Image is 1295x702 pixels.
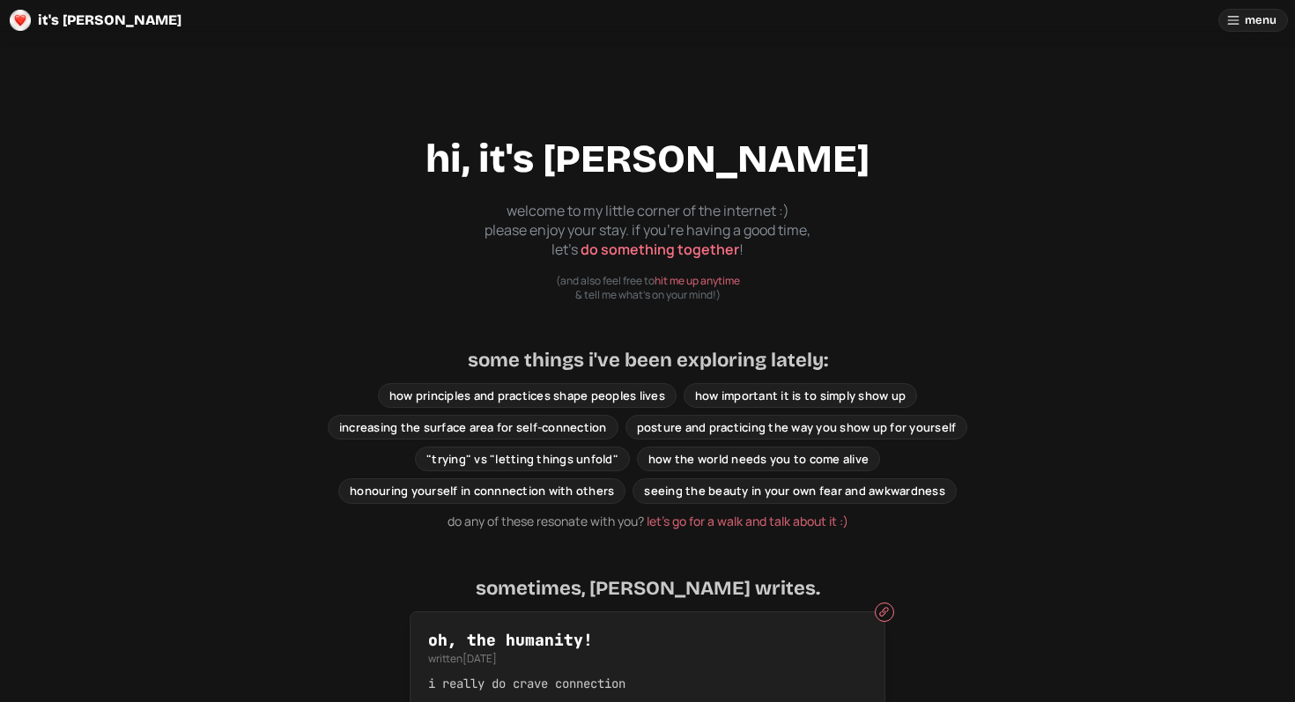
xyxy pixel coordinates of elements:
span: "trying" vs "letting things unfold" [426,451,618,467]
span: menu [1245,10,1276,31]
span: it's [PERSON_NAME] [38,13,181,27]
a: do something together [581,240,739,259]
span: how principles and practices shape peoples lives [389,388,665,403]
time: [DATE] [462,651,497,666]
span: how the world needs you to come alive [648,451,869,467]
span: honouring yourself in connnection with others [350,483,614,499]
h2: some things i've been exploring lately: [468,347,828,374]
button: hit me up anytime [655,274,740,289]
h3: oh, the humanity! [428,630,867,650]
span: how important it is to simply show up [695,388,906,403]
p: do any of these resonate with you? [448,513,848,530]
span: increasing the surface area for self-connection [339,419,607,435]
span: seeing the beauty in your own fear and awkwardness [644,483,945,499]
p: (and also feel free to & tell me what's on your mind!) [556,274,740,301]
img: logo-circle-Chuufevo.png [10,10,31,31]
h2: sometimes, [PERSON_NAME] writes. [476,575,820,602]
p: welcome to my little corner of the internet :) please enjoy your stay. if you're having a good ti... [471,201,824,260]
p: written [428,652,867,667]
a: let's go for a walk and talk about it :) [647,513,848,529]
a: it's [PERSON_NAME] [7,7,191,33]
h1: hi, it's [PERSON_NAME] [425,132,869,187]
p: i really do crave connection [428,676,867,693]
span: posture and practicing the way you show up for yourself [637,419,957,435]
